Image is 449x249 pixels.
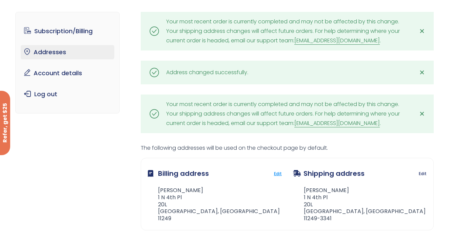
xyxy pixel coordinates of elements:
a: Account details [21,66,115,80]
a: ✕ [415,24,429,38]
div: Your most recent order is currently completed and may not be affected by this change. Your shippi... [166,17,408,45]
p: The following addresses will be used on the checkout page by default. [141,143,434,153]
a: Addresses [21,45,115,59]
span: ✕ [419,68,425,77]
nav: Account pages [15,12,120,113]
h3: Shipping address [293,165,365,182]
iframe: Sign Up via Text for Offers [5,223,82,244]
address: [PERSON_NAME] 1 N 4th Pl 20L [GEOGRAPHIC_DATA], [GEOGRAPHIC_DATA] 11249-3341 [293,187,427,222]
a: ✕ [415,107,429,121]
div: Your most recent order is currently completed and may not be affected by this change. Your shippi... [166,100,408,128]
a: Subscription/Billing [21,24,115,38]
h3: Billing address [148,165,209,182]
span: ✕ [419,26,425,36]
address: [PERSON_NAME] 1 N 4th Pl 20L [GEOGRAPHIC_DATA], [GEOGRAPHIC_DATA] 11249 [148,187,282,222]
span: ✕ [419,109,425,119]
a: [EMAIL_ADDRESS][DOMAIN_NAME] [294,119,380,127]
a: [EMAIL_ADDRESS][DOMAIN_NAME] [294,37,380,45]
a: Log out [21,87,115,101]
a: ✕ [415,66,429,79]
div: Address changed successfully. [166,68,248,77]
a: Edit [274,169,282,179]
a: Edit [419,169,427,179]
